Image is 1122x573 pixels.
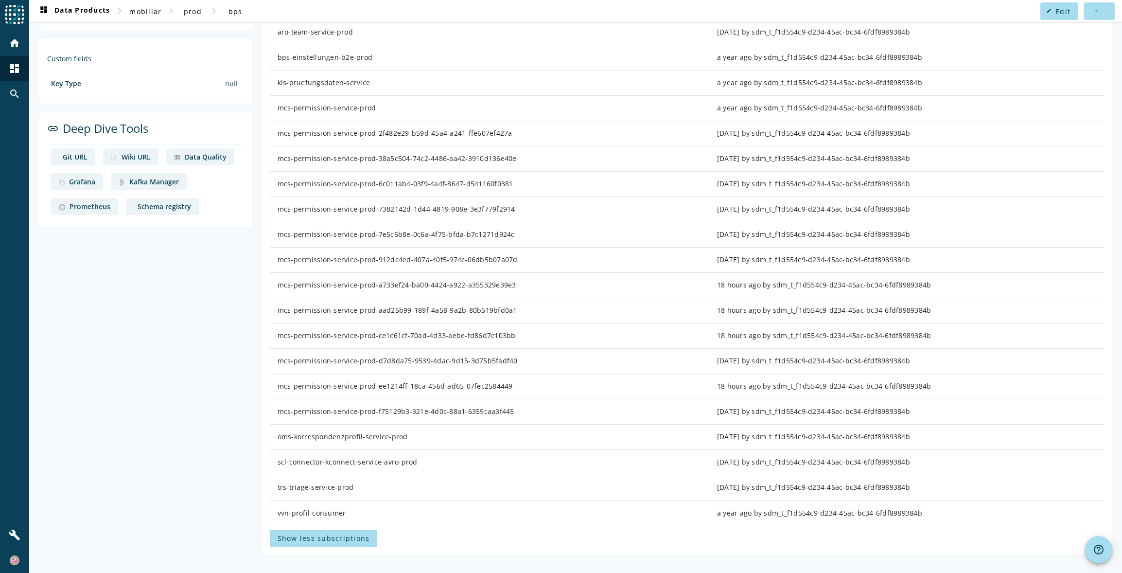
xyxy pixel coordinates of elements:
[125,2,165,20] button: mobiliar
[126,198,199,215] a: deep dive imageSchema registry
[709,20,1104,45] td: [DATE] by sdm_t_f1d554c9-d234-45ac-bc34-6fdf8989384b
[278,128,701,138] div: mcs-permission-service-prod-2f482e29-b59d-45a4-a241-ffe607ef427a
[709,374,1104,399] td: 18 hours ago by sdm_t_f1d554c9-d234-45ac-bc34-6fdf8989384b
[70,202,110,211] div: Prometheus
[1046,8,1052,14] mat-icon: edit
[185,152,227,161] div: Data Quality
[278,154,701,163] div: mcs-permission-service-prod-38a5c504-74c2-4486-aa42-3910d136e40e
[111,154,118,161] img: deep dive image
[9,37,20,49] mat-icon: home
[9,88,20,100] mat-icon: search
[114,5,125,17] mat-icon: chevron_right
[138,202,191,211] div: Schema registry
[278,103,701,113] div: mcs-permission-service-prod
[278,508,701,518] div: vvn-profil-consumer
[174,154,181,161] img: deep dive image
[278,305,701,315] div: mcs-permission-service-prod-aad25b99-189f-4a58-9a2b-80b519bfd0a1
[709,146,1104,172] td: [DATE] by sdm_t_f1d554c9-d234-45ac-bc34-6fdf8989384b
[47,123,59,134] mat-icon: link
[10,555,19,565] img: 259ed7dfac5222f7bca45883c0824a13
[278,204,701,214] div: mcs-permission-service-prod-7382142d-1d44-4819-908e-3e3f779f2914
[129,7,161,16] span: mobiliar
[278,230,701,239] div: mcs-permission-service-prod-7e5c6b8e-0c6a-4f75-bfda-b7c1271d924c
[278,432,701,442] div: oms-korrespondenzprofil-service-prod
[220,2,251,20] button: bps
[709,248,1104,273] td: [DATE] by sdm_t_f1d554c9-d234-45ac-bc34-6fdf8989384b
[34,2,114,20] button: Data Products
[709,399,1104,425] td: [DATE] by sdm_t_f1d554c9-d234-45ac-bc34-6fdf8989384b
[111,173,187,190] a: deep dive imageKafka Manager
[278,280,701,290] div: mcs-permission-service-prod-a733ef24-ba00-4424-a922-a355329e39e3
[47,54,245,63] div: Custom fields
[278,255,701,265] div: mcs-permission-service-prod-912dc4ed-407a-40f5-974c-06db5b07a07d
[1055,7,1070,16] span: Edit
[38,5,110,17] span: Data Products
[221,75,242,92] div: null
[278,534,370,543] span: Show less subscriptions
[709,425,1104,450] td: [DATE] by sdm_t_f1d554c9-d234-45ac-bc34-6fdf8989384b
[709,323,1104,349] td: 18 hours ago by sdm_t_f1d554c9-d234-45ac-bc34-6fdf8989384b
[184,7,202,16] span: prod
[278,457,701,467] div: scl-connector-kconnect-service-avro-prod
[278,483,701,492] div: trs-triage-service-prod
[47,120,245,144] div: Deep Dive Tools
[9,529,20,541] mat-icon: build
[63,152,88,161] div: Git URL
[228,7,243,16] span: bps
[278,381,701,391] div: mcs-permission-service-prod-ee1214ff-18ca-456d-ad65-07fec2584449
[709,450,1104,475] td: [DATE] by sdm_t_f1d554c9-d234-45ac-bc34-6fdf8989384b
[709,349,1104,374] td: [DATE] by sdm_t_f1d554c9-d234-45ac-bc34-6fdf8989384b
[59,179,65,186] img: deep dive image
[208,5,220,17] mat-icon: chevron_right
[51,148,95,165] a: deep dive imageGit URL
[38,5,50,17] mat-icon: dashboard
[278,356,701,366] div: mcs-permission-service-prod-d7d8da75-9539-4dac-9d15-3d75b5fadf40
[709,121,1104,146] td: [DATE] by sdm_t_f1d554c9-d234-45ac-bc34-6fdf8989384b
[270,530,378,547] button: Show less subscriptions
[122,152,151,161] div: Wiki URL
[103,148,158,165] a: deep dive imageWiki URL
[709,96,1104,121] td: a year ago by sdm_t_f1d554c9-d234-45ac-bc34-6fdf8989384b
[119,179,125,186] img: deep dive image
[166,148,234,165] a: deep dive imageData Quality
[1040,2,1078,20] button: Edit
[69,177,95,186] div: Grafana
[709,45,1104,71] td: a year ago by sdm_t_f1d554c9-d234-45ac-bc34-6fdf8989384b
[709,71,1104,96] td: a year ago by sdm_t_f1d554c9-d234-45ac-bc34-6fdf8989384b
[278,407,701,416] div: mcs-permission-service-prod-f75129b3-321e-4d0c-88a1-6359caa3f445
[129,177,179,186] div: Kafka Manager
[709,172,1104,197] td: [DATE] by sdm_t_f1d554c9-d234-45ac-bc34-6fdf8989384b
[709,298,1104,323] td: 18 hours ago by sdm_t_f1d554c9-d234-45ac-bc34-6fdf8989384b
[278,53,701,62] div: bps-einstellungen-b2e-prod
[709,273,1104,298] td: 18 hours ago by sdm_t_f1d554c9-d234-45ac-bc34-6fdf8989384b
[177,2,208,20] button: prod
[709,475,1104,501] td: [DATE] by sdm_t_f1d554c9-d234-45ac-bc34-6fdf8989384b
[278,78,701,88] div: kis-pruefungsdaten-service
[709,222,1104,248] td: [DATE] by sdm_t_f1d554c9-d234-45ac-bc34-6fdf8989384b
[51,173,103,190] a: deep dive imageGrafana
[9,63,20,74] mat-icon: dashboard
[59,204,66,211] img: deep dive image
[278,331,701,340] div: mcs-permission-service-prod-ce1c61cf-70ad-4d33-aebe-fd86d7c103bb
[278,179,701,189] div: mcs-permission-service-prod-6c011ab4-03f9-4a4f-8647-d541160f0381
[51,198,118,215] a: deep dive imagePrometheus
[51,79,81,88] div: Key Type
[1093,544,1104,555] mat-icon: help_outline
[709,501,1104,526] td: a year ago by sdm_t_f1d554c9-d234-45ac-bc34-6fdf8989384b
[165,5,177,17] mat-icon: chevron_right
[1093,8,1099,14] mat-icon: more_horiz
[278,27,701,37] div: aro-team-service-prod
[709,197,1104,222] td: [DATE] by sdm_t_f1d554c9-d234-45ac-bc34-6fdf8989384b
[5,5,24,24] img: spoud-logo.svg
